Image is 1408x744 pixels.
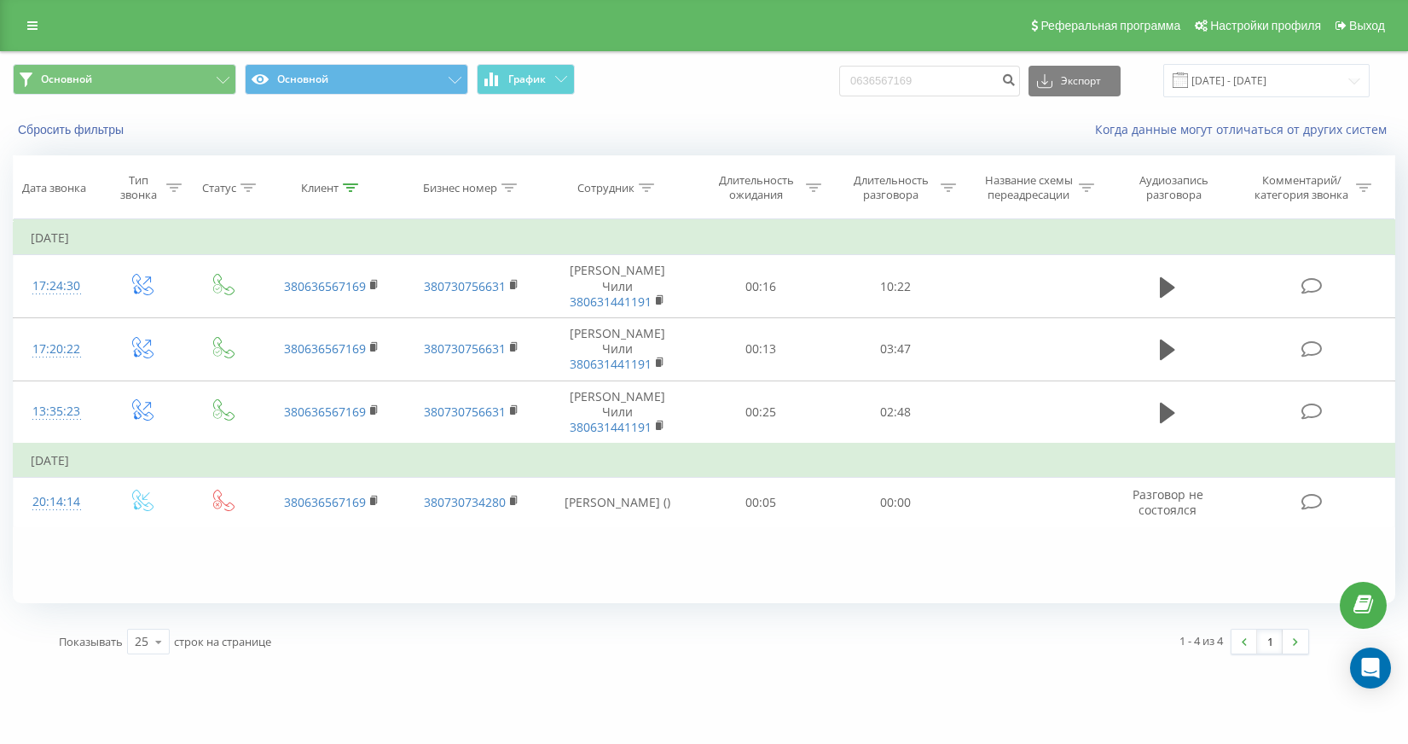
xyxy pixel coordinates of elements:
a: 380631441191 [570,356,652,372]
a: 380730756631 [424,404,506,420]
button: График [477,64,575,95]
td: [PERSON_NAME] Чили [542,381,692,444]
div: 1 - 4 из 4 [1179,632,1223,649]
button: Основной [13,64,236,95]
span: Разговор не состоялся [1133,486,1203,518]
td: 00:00 [828,478,963,527]
a: 380636567169 [284,404,366,420]
td: 00:13 [693,317,828,381]
a: 380730734280 [424,494,506,510]
td: [DATE] [14,444,1395,478]
div: Название схемы переадресации [983,173,1075,202]
div: Длительность ожидания [710,173,802,202]
td: [PERSON_NAME] Чили [542,317,692,381]
span: Показывать [59,634,123,649]
span: строк на странице [174,634,271,649]
a: 380631441191 [570,419,652,435]
td: 00:05 [693,478,828,527]
td: 10:22 [828,255,963,318]
a: 380730756631 [424,278,506,294]
td: 00:16 [693,255,828,318]
td: 00:25 [693,381,828,444]
td: 03:47 [828,317,963,381]
button: Экспорт [1028,66,1121,96]
div: Сотрудник [577,181,634,195]
div: 13:35:23 [31,395,83,428]
td: [DATE] [14,221,1395,255]
div: Статус [202,181,236,195]
div: 17:20:22 [31,333,83,366]
div: Длительность разговора [845,173,936,202]
input: Поиск по номеру [839,66,1020,96]
div: Дата звонка [22,181,86,195]
td: 02:48 [828,381,963,444]
a: 380636567169 [284,278,366,294]
div: Open Intercom Messenger [1350,648,1391,689]
div: Комментарий/категория звонка [1252,173,1352,202]
div: 17:24:30 [31,270,83,303]
button: Сбросить фильтры [13,122,132,137]
a: 380730756631 [424,340,506,357]
a: 380631441191 [570,294,652,310]
div: Клиент [301,181,339,195]
a: 1 [1257,630,1283,654]
span: Основной [41,73,92,86]
div: Бизнес номер [423,181,497,195]
span: График [508,73,546,85]
td: [PERSON_NAME] () [542,478,692,527]
button: Основной [245,64,468,95]
a: Когда данные могут отличаться от других систем [1095,121,1395,137]
div: Тип звонка [115,173,162,202]
div: 20:14:14 [31,485,83,519]
span: Реферальная программа [1040,19,1180,32]
span: Настройки профиля [1210,19,1321,32]
div: Аудиозапись разговора [1119,173,1229,202]
a: 380636567169 [284,494,366,510]
a: 380636567169 [284,340,366,357]
td: [PERSON_NAME] Чили [542,255,692,318]
div: 25 [135,633,148,650]
span: Выход [1349,19,1385,32]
